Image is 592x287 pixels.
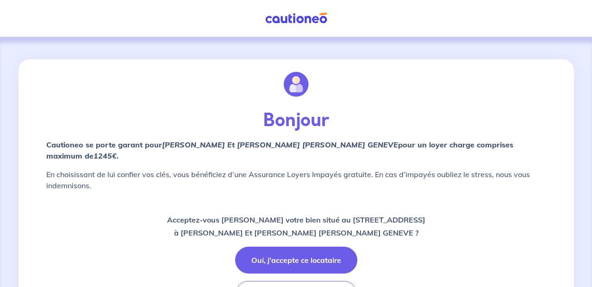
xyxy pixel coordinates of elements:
[93,151,117,160] em: 1245€
[46,169,546,191] p: En choisissant de lui confier vos clés, vous bénéficiez d’une Assurance Loyers Impayés gratuite. ...
[162,140,398,149] em: [PERSON_NAME] Et [PERSON_NAME] [PERSON_NAME] GENEVE
[167,213,425,239] p: Acceptez-vous [PERSON_NAME] votre bien situé au [STREET_ADDRESS] à [PERSON_NAME] Et [PERSON_NAME]...
[284,72,309,97] img: illu_account.svg
[235,247,357,274] button: Oui, j'accepte ce locataire
[46,109,546,132] p: Bonjour
[262,13,331,24] img: Cautioneo
[46,140,513,160] strong: Cautioneo se porte garant pour pour un loyer charge comprises maximum de .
